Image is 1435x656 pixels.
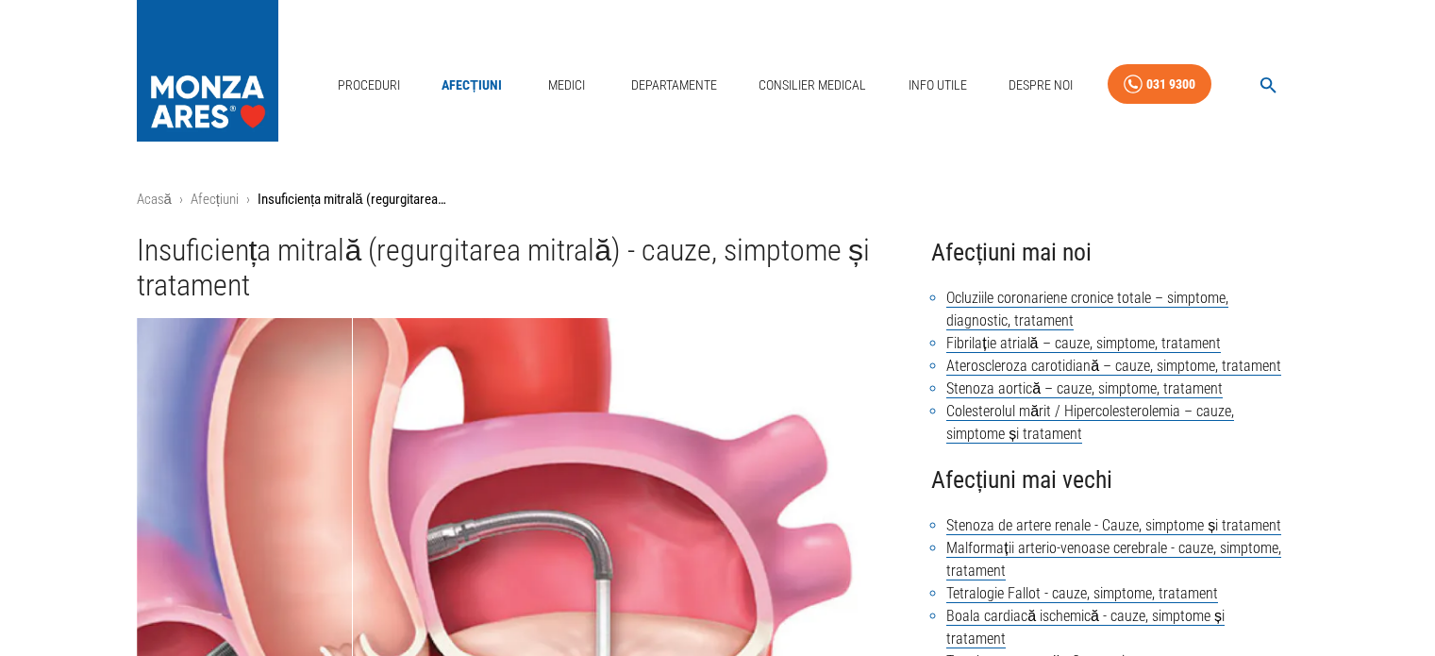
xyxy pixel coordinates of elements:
h4: Afecțiuni mai vechi [931,461,1298,499]
h1: Insuficiența mitrală (regurgitarea mitrală) - cauze, simptome și tratament [137,233,902,304]
a: Proceduri [330,66,408,105]
h4: Afecțiuni mai noi [931,233,1298,272]
a: Medici [536,66,596,105]
a: Malformații arterio-venoase cerebrale - cauze, simptome, tratament [946,539,1280,580]
a: Departamente [624,66,725,105]
a: Info Utile [901,66,975,105]
p: Insuficiența mitrală (regurgitarea mitrală) - cauze, simptome și tratament [258,189,446,210]
a: Afecțiuni [434,66,509,105]
a: Despre Noi [1001,66,1080,105]
a: Ateroscleroza carotidiană – cauze, simptome, tratament [946,357,1281,376]
a: Ocluziile coronariene cronice totale – simptome, diagnostic, tratament [946,289,1228,330]
a: Colesterolul mărit / Hipercolesterolemia – cauze, simptome și tratament [946,402,1234,444]
a: Afecțiuni [191,191,239,208]
li: › [246,189,250,210]
div: 031 9300 [1146,73,1195,96]
a: Acasă [137,191,172,208]
nav: breadcrumb [137,189,1299,210]
a: Tetralogie Fallot - cauze, simptome, tratament [946,584,1218,603]
a: Stenoza aortică – cauze, simptome, tratament [946,379,1223,398]
a: 031 9300 [1108,64,1211,105]
a: Boala cardiacă ischemică - cauze, simptome și tratament [946,607,1225,648]
a: Stenoza de artere renale - Cauze, simptome și tratament [946,516,1281,535]
a: Fibrilație atrială – cauze, simptome, tratament [946,334,1220,353]
li: › [179,189,183,210]
a: Consilier Medical [751,66,874,105]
